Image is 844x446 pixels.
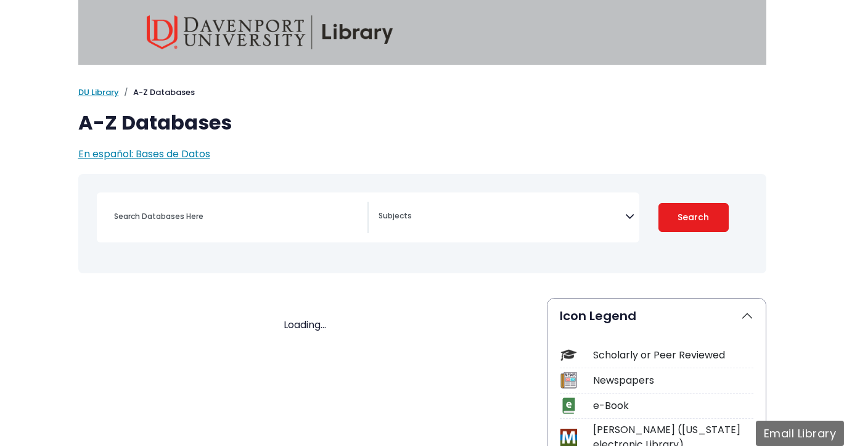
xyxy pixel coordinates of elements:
input: Search database by title or keyword [107,207,367,225]
nav: breadcrumb [78,86,766,99]
img: Icon e-Book [560,397,577,414]
img: Icon MeL (Michigan electronic Library) [560,429,577,445]
a: DU Library [78,86,119,98]
li: A-Z Databases [119,86,195,99]
img: Icon Newspapers [560,372,577,389]
a: En español: Bases de Datos [78,147,210,161]
div: Scholarly or Peer Reviewed [593,348,753,363]
nav: Search filters [78,174,766,273]
img: Icon Scholarly or Peer Reviewed [560,347,577,363]
div: Newspapers [593,373,753,388]
textarea: Search [379,212,625,222]
div: Loading... [78,318,532,332]
div: e-Book [593,399,753,413]
h1: A-Z Databases [78,111,766,134]
button: Submit for Search Results [658,203,729,232]
button: Icon Legend [547,299,766,333]
img: Davenport University Library [147,15,393,49]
